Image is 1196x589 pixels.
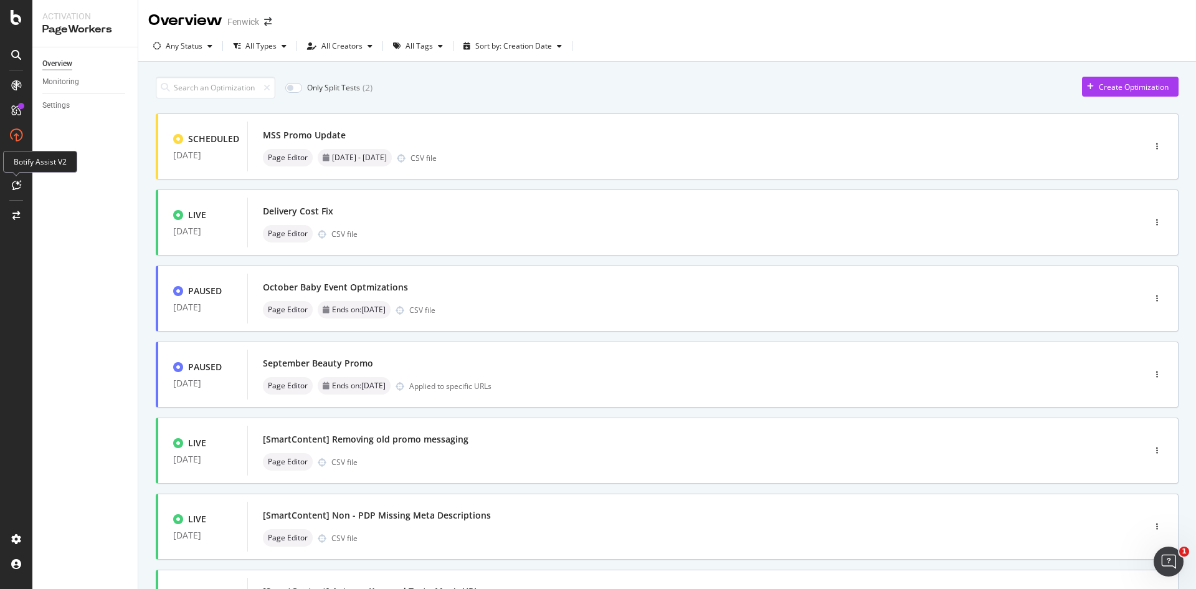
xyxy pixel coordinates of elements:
span: Page Editor [268,230,308,237]
div: PageWorkers [42,22,128,37]
button: Sort by: Creation Date [458,36,567,56]
div: Sort by: Creation Date [475,42,552,50]
div: [SmartContent] Non - PDP Missing Meta Descriptions [263,509,491,522]
div: Delivery Cost Fix [263,205,333,218]
a: Settings [42,99,129,112]
span: Ends on: [DATE] [332,306,386,314]
button: Create Optimization [1082,77,1179,97]
div: LIVE [188,513,206,525]
div: ( 2 ) [363,82,373,94]
div: SCHEDULED [188,133,239,145]
div: Overview [42,57,72,70]
div: Only Split Tests [307,82,360,93]
div: Create Optimization [1099,82,1169,92]
a: Monitoring [42,75,129,89]
div: CSV file [331,533,358,544]
button: All Types [228,36,292,56]
button: All Creators [302,36,377,56]
div: neutral label [263,377,313,395]
div: All Types [245,42,277,50]
span: Page Editor [268,154,308,161]
div: [DATE] [173,378,232,388]
div: September Beauty Promo [263,357,373,370]
div: [SmartContent] Removing old promo messaging [263,433,468,446]
div: neutral label [263,149,313,166]
span: [DATE] - [DATE] [332,154,387,161]
div: PAUSED [188,285,222,297]
div: CSV file [411,153,437,163]
div: MSS Promo Update [263,129,346,141]
div: [DATE] [173,150,232,160]
span: Ends on: [DATE] [332,382,386,390]
div: Any Status [166,42,202,50]
span: Page Editor [268,458,308,466]
div: CSV file [331,229,358,239]
div: neutral label [318,149,392,166]
div: All Creators [321,42,363,50]
div: Botify Assist V2 [3,151,77,173]
div: [DATE] [173,302,232,312]
div: [DATE] [173,226,232,236]
div: Overview [148,10,222,31]
div: PAUSED [188,361,222,373]
span: 1 [1179,547,1189,557]
div: neutral label [263,225,313,242]
div: All Tags [406,42,433,50]
div: LIVE [188,209,206,221]
button: All Tags [388,36,448,56]
div: neutral label [318,377,391,395]
div: [DATE] [173,454,232,464]
a: Overview [42,57,129,70]
div: neutral label [263,529,313,547]
span: Page Editor [268,534,308,542]
div: neutral label [263,453,313,471]
div: [DATE] [173,530,232,540]
div: Applied to specific URLs [409,381,491,391]
div: neutral label [318,301,391,318]
div: arrow-right-arrow-left [264,17,272,26]
div: Fenwick [227,16,259,28]
div: neutral label [263,301,313,318]
div: Settings [42,99,70,112]
div: LIVE [188,437,206,449]
iframe: Intercom live chat [1154,547,1184,577]
div: CSV file [409,305,435,315]
span: Page Editor [268,306,308,314]
button: Any Status [148,36,217,56]
input: Search an Optimization [156,77,275,98]
span: Page Editor [268,382,308,390]
div: Activation [42,10,128,22]
div: Monitoring [42,75,79,89]
div: CSV file [331,457,358,467]
div: October Baby Event Optmizations [263,281,408,294]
